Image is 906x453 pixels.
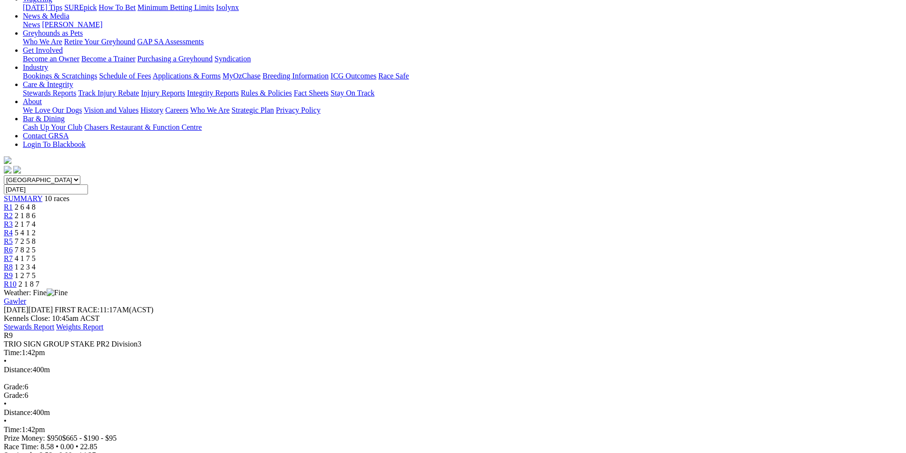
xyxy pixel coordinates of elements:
a: Bookings & Scratchings [23,72,97,80]
div: 400m [4,366,902,374]
span: 1 2 3 4 [15,263,36,271]
div: 1:42pm [4,425,902,434]
a: R2 [4,212,13,220]
a: How To Bet [99,3,136,11]
div: 6 [4,383,902,391]
a: Careers [165,106,188,114]
span: 5 4 1 2 [15,229,36,237]
span: 11:17AM(ACST) [55,306,154,314]
a: Bar & Dining [23,115,65,123]
span: 10 races [44,194,69,202]
div: About [23,106,902,115]
a: [PERSON_NAME] [42,20,102,29]
a: Applications & Forms [153,72,221,80]
a: MyOzChase [223,72,261,80]
a: R5 [4,237,13,245]
span: • [4,357,7,365]
img: facebook.svg [4,166,11,173]
a: R8 [4,263,13,271]
div: Prize Money: $950 [4,434,902,443]
a: Get Involved [23,46,63,54]
a: Retire Your Greyhound [64,38,136,46]
span: 1 2 7 5 [15,271,36,280]
div: Bar & Dining [23,123,902,132]
a: [DATE] Tips [23,3,62,11]
a: Weights Report [56,323,104,331]
a: Greyhounds as Pets [23,29,83,37]
a: Stewards Report [4,323,54,331]
a: ICG Outcomes [331,72,376,80]
a: Gawler [4,297,26,305]
div: 400m [4,408,902,417]
a: Become an Owner [23,55,79,63]
span: Distance: [4,408,32,416]
a: R1 [4,203,13,211]
input: Select date [4,184,88,194]
span: Grade: [4,383,25,391]
a: Minimum Betting Limits [137,3,214,11]
a: R6 [4,246,13,254]
a: Integrity Reports [187,89,239,97]
a: Schedule of Fees [99,72,151,80]
a: Purchasing a Greyhound [137,55,213,63]
span: 7 2 5 8 [15,237,36,245]
a: We Love Our Dogs [23,106,82,114]
span: 7 8 2 5 [15,246,36,254]
div: Greyhounds as Pets [23,38,902,46]
a: Strategic Plan [232,106,274,114]
div: Wagering [23,3,902,12]
div: 1:42pm [4,348,902,357]
span: [DATE] [4,306,53,314]
a: R4 [4,229,13,237]
a: Isolynx [216,3,239,11]
span: 2 1 7 4 [15,220,36,228]
span: $665 - $190 - $95 [62,434,117,442]
span: 2 1 8 6 [15,212,36,220]
a: Privacy Policy [276,106,321,114]
span: R10 [4,280,17,288]
span: R9 [4,331,13,339]
a: Stay On Track [331,89,374,97]
img: logo-grsa-white.png [4,156,11,164]
a: About [23,97,42,106]
span: 2 1 8 7 [19,280,39,288]
span: 0.00 [60,443,74,451]
a: Who We Are [190,106,230,114]
a: Syndication [214,55,251,63]
a: Industry [23,63,48,71]
span: Race Time: [4,443,39,451]
span: 4 1 7 5 [15,254,36,262]
span: • [56,443,58,451]
span: • [76,443,78,451]
a: Track Injury Rebate [78,89,139,97]
span: Grade: [4,391,25,399]
a: Race Safe [378,72,409,80]
div: 6 [4,391,902,400]
img: twitter.svg [13,166,21,173]
a: Injury Reports [141,89,185,97]
a: SUMMARY [4,194,42,202]
a: Stewards Reports [23,89,76,97]
a: News & Media [23,12,69,20]
a: Care & Integrity [23,80,73,88]
a: History [140,106,163,114]
a: Fact Sheets [294,89,329,97]
a: R3 [4,220,13,228]
span: • [4,400,7,408]
div: Industry [23,72,902,80]
a: Rules & Policies [241,89,292,97]
a: Chasers Restaurant & Function Centre [84,123,202,131]
a: R9 [4,271,13,280]
span: Time: [4,425,22,434]
img: Fine [47,289,68,297]
div: TRIO SIGN GROUP STAKE PR2 Division3 [4,340,902,348]
a: News [23,20,40,29]
div: Kennels Close: 10:45am ACST [4,314,902,323]
a: SUREpick [64,3,97,11]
